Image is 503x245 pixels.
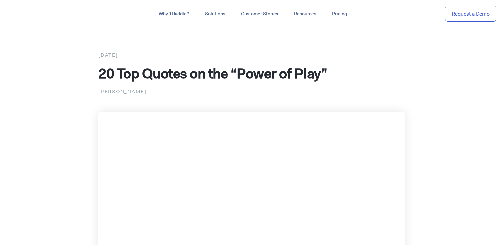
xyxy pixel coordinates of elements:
[197,8,233,20] a: Solutions
[98,51,405,59] div: [DATE]
[151,8,197,20] a: Why 1Huddle?
[233,8,286,20] a: Customer Stories
[98,87,405,96] p: [PERSON_NAME]
[324,8,355,20] a: Pricing
[286,8,324,20] a: Resources
[7,7,54,20] img: ...
[98,64,327,83] span: 20 Top Quotes on the “Power of Play”
[445,6,496,22] a: Request a Demo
